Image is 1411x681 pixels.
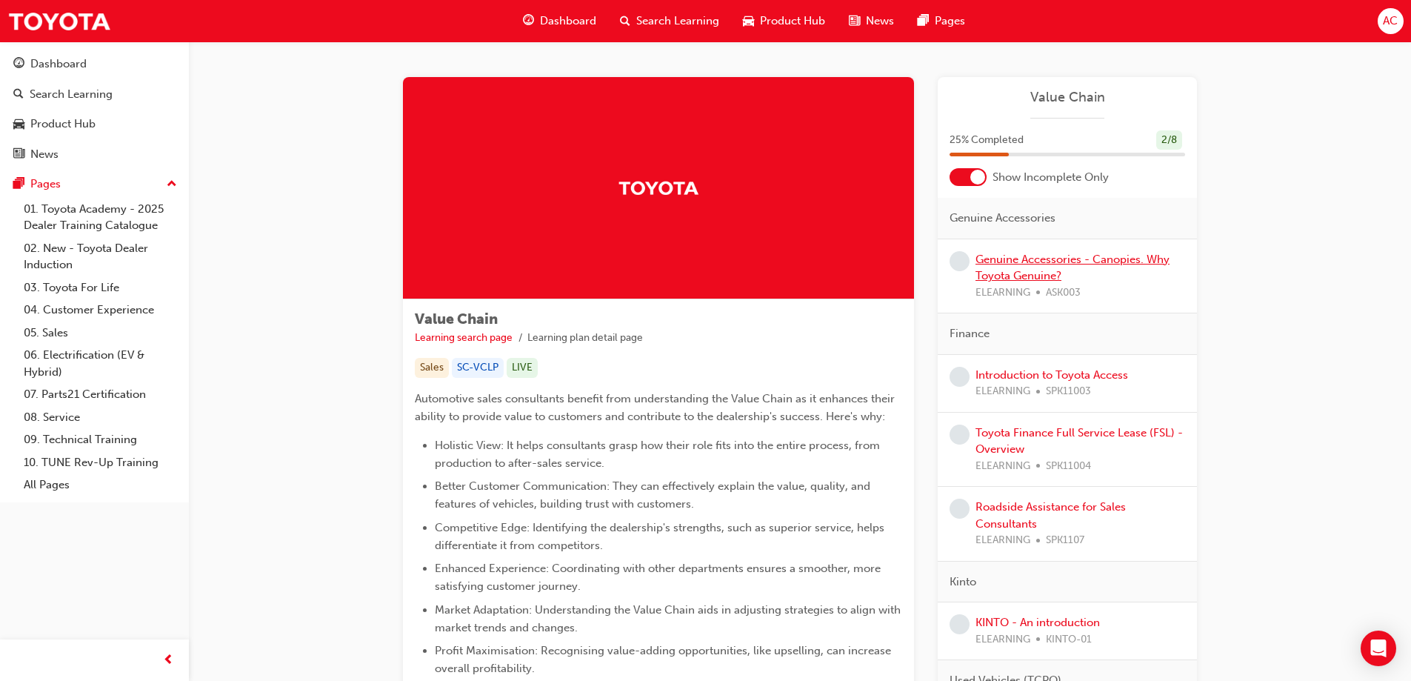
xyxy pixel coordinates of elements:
[435,603,904,634] span: Market Adaptation: Understanding the Value Chain aids in adjusting strategies to align with marke...
[6,170,183,198] button: Pages
[507,358,538,378] div: LIVE
[1046,383,1091,400] span: SPK11003
[935,13,965,30] span: Pages
[743,12,754,30] span: car-icon
[950,251,970,271] span: learningRecordVerb_NONE-icon
[975,285,1030,302] span: ELEARNING
[30,116,96,133] div: Product Hub
[975,426,1183,456] a: Toyota Finance Full Service Lease (FSL) - Overview
[18,299,183,322] a: 04. Customer Experience
[1046,631,1092,648] span: KINTO-01
[975,631,1030,648] span: ELEARNING
[1046,458,1091,475] span: SPK11004
[13,88,24,102] span: search-icon
[435,644,894,675] span: Profit Maximisation: Recognising value-adding opportunities, like upselling, can increase overall...
[950,499,970,519] span: learningRecordVerb_NONE-icon
[452,358,504,378] div: SC-VCLP
[975,616,1100,629] a: KINTO - An introduction
[435,521,887,552] span: Competitive Edge: Identifying the dealership's strengths, such as superior service, helps differe...
[523,12,534,30] span: guage-icon
[837,6,906,36] a: news-iconNews
[18,344,183,383] a: 06. Electrification (EV & Hybrid)
[950,89,1185,106] a: Value Chain
[511,6,608,36] a: guage-iconDashboard
[950,210,1055,227] span: Genuine Accessories
[950,614,970,634] span: learningRecordVerb_NONE-icon
[1378,8,1404,34] button: AC
[30,176,61,193] div: Pages
[415,331,513,344] a: Learning search page
[950,367,970,387] span: learningRecordVerb_NONE-icon
[6,47,183,170] button: DashboardSearch LearningProduct HubNews
[731,6,837,36] a: car-iconProduct Hub
[13,58,24,71] span: guage-icon
[1046,285,1081,302] span: ASK003
[18,198,183,237] a: 01. Toyota Academy - 2025 Dealer Training Catalogue
[866,13,894,30] span: News
[30,56,87,73] div: Dashboard
[167,175,177,194] span: up-icon
[975,500,1126,531] a: Roadside Assistance for Sales Consultants
[6,141,183,168] a: News
[415,358,449,378] div: Sales
[975,253,1170,283] a: Genuine Accessories - Canopies. Why Toyota Genuine?
[7,4,111,38] img: Trak
[415,310,498,328] span: Value Chain
[950,132,1024,149] span: 25 % Completed
[13,178,24,191] span: pages-icon
[608,6,731,36] a: search-iconSearch Learning
[6,110,183,138] a: Product Hub
[30,146,59,163] div: News
[950,425,970,445] span: learningRecordVerb_NONE-icon
[1046,532,1084,549] span: SPK1107
[540,13,596,30] span: Dashboard
[415,392,898,423] span: Automotive sales consultants benefit from understanding the Value Chain as it enhances their abil...
[918,12,929,30] span: pages-icon
[18,237,183,276] a: 02. New - Toyota Dealer Induction
[18,383,183,406] a: 07. Parts21 Certification
[6,81,183,108] a: Search Learning
[760,13,825,30] span: Product Hub
[527,330,643,347] li: Learning plan detail page
[975,383,1030,400] span: ELEARNING
[13,118,24,131] span: car-icon
[1383,13,1398,30] span: AC
[993,169,1109,186] span: Show Incomplete Only
[18,406,183,429] a: 08. Service
[906,6,977,36] a: pages-iconPages
[975,368,1128,382] a: Introduction to Toyota Access
[18,428,183,451] a: 09. Technical Training
[1156,130,1182,150] div: 2 / 8
[6,50,183,78] a: Dashboard
[30,86,113,103] div: Search Learning
[18,276,183,299] a: 03. Toyota For Life
[849,12,860,30] span: news-icon
[18,451,183,474] a: 10. TUNE Rev-Up Training
[18,474,183,496] a: All Pages
[435,479,873,511] span: Better Customer Communication: They can effectively explain the value, quality, and features of v...
[1361,631,1396,666] div: Open Intercom Messenger
[950,574,976,591] span: Kinto
[18,322,183,345] a: 05. Sales
[435,562,884,593] span: Enhanced Experience: Coordinating with other departments ensures a smoother, more satisfying cust...
[620,12,630,30] span: search-icon
[975,532,1030,549] span: ELEARNING
[163,651,174,670] span: prev-icon
[618,175,699,201] img: Trak
[975,458,1030,475] span: ELEARNING
[950,325,990,342] span: Finance
[636,13,719,30] span: Search Learning
[13,148,24,162] span: news-icon
[435,439,883,470] span: Holistic View: It helps consultants grasp how their role fits into the entire process, from produ...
